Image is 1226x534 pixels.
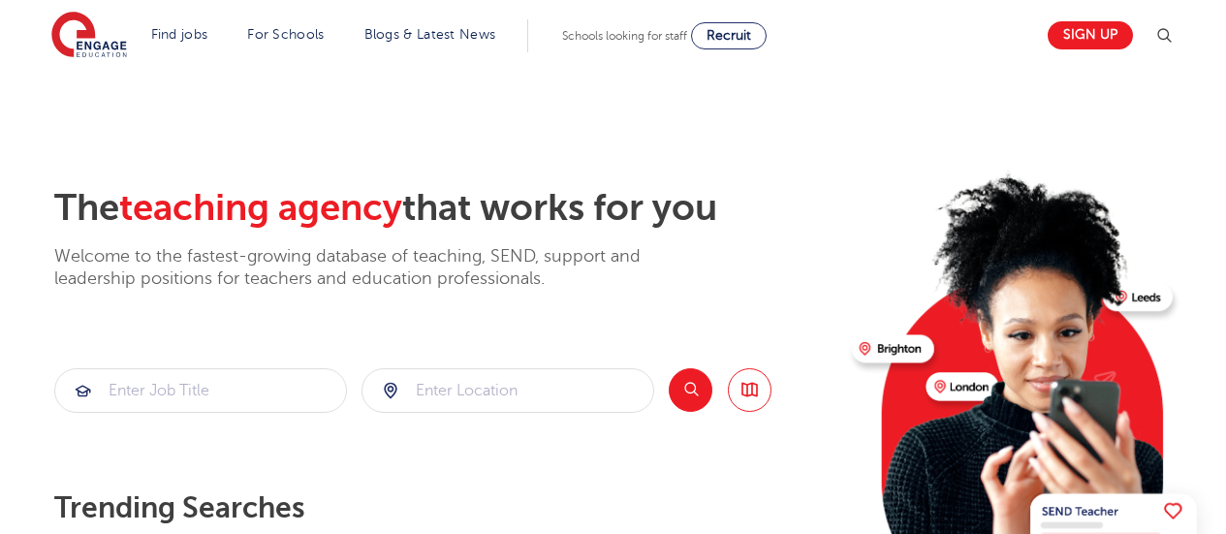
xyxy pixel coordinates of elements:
a: Recruit [691,22,767,49]
a: For Schools [247,27,324,42]
p: Welcome to the fastest-growing database of teaching, SEND, support and leadership positions for t... [54,245,694,291]
span: Schools looking for staff [562,29,687,43]
p: Trending searches [54,490,836,525]
span: Recruit [707,28,751,43]
input: Submit [362,369,653,412]
span: teaching agency [119,187,402,229]
div: Submit [362,368,654,413]
img: Engage Education [51,12,127,60]
a: Find jobs [151,27,208,42]
input: Submit [55,369,346,412]
button: Search [669,368,712,412]
a: Sign up [1048,21,1133,49]
div: Submit [54,368,347,413]
a: Blogs & Latest News [364,27,496,42]
h2: The that works for you [54,186,836,231]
